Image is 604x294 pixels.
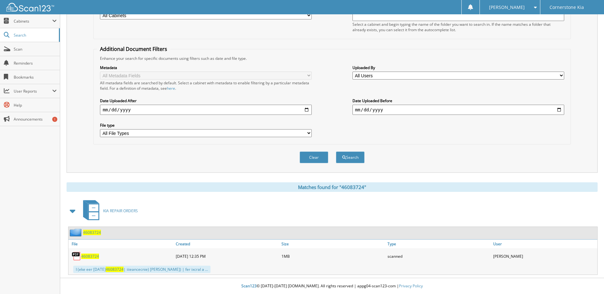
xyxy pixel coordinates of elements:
a: User [492,240,597,248]
button: Search [336,151,365,163]
a: 46083724 [83,230,101,235]
label: File type [100,122,312,128]
legend: Additional Document Filters [97,45,170,52]
label: Metadata [100,65,312,70]
div: All metadata fields are searched by default. Select a cabinet with metadata to enable filtering b... [100,80,312,91]
span: 46083724 [106,267,124,272]
span: KIA REPAIR ORDERS [103,208,138,213]
span: Scan [14,46,57,52]
div: Matches found for "46083724" [67,182,598,192]
span: Cornerstone Kia [550,5,584,9]
span: Help [14,102,57,108]
span: User Reports [14,88,52,94]
div: © [DATE]-[DATE] [DOMAIN_NAME]. All rights reserved | appg04-scan123-com | [60,278,604,294]
img: folder2.png [70,228,83,236]
a: here [167,86,175,91]
a: Privacy Policy [399,283,423,289]
div: 1MB [280,250,386,262]
img: scan123-logo-white.svg [6,3,54,11]
a: Created [174,240,280,248]
input: start [100,105,312,115]
div: I (eke eer [DATE] | iiieancecnie) [PERSON_NAME]) | fer ixcral a ... [73,266,210,273]
span: Search [14,32,56,38]
div: Enhance your search for specific documents using filters such as date and file type. [97,56,567,61]
div: [PERSON_NAME] [492,250,597,262]
div: [DATE] 12:35 PM [174,250,280,262]
label: Date Uploaded Before [352,98,564,103]
iframe: Chat Widget [572,263,604,294]
div: 1 [52,117,57,122]
div: scanned [386,250,492,262]
a: KIA REPAIR ORDERS [79,198,138,223]
span: Scan123 [241,283,257,289]
span: Bookmarks [14,74,57,80]
a: Size [280,240,386,248]
input: end [352,105,564,115]
label: Uploaded By [352,65,564,70]
a: 46083724 [81,254,99,259]
a: File [68,240,174,248]
span: Announcements [14,116,57,122]
span: Reminders [14,60,57,66]
a: Type [386,240,492,248]
span: [PERSON_NAME] [489,5,525,9]
button: Clear [300,151,328,163]
span: Cabinets [14,18,52,24]
label: Date Uploaded After [100,98,312,103]
div: Select a cabinet and begin typing the name of the folder you want to search in. If the name match... [352,22,564,32]
img: PDF.png [72,251,81,261]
